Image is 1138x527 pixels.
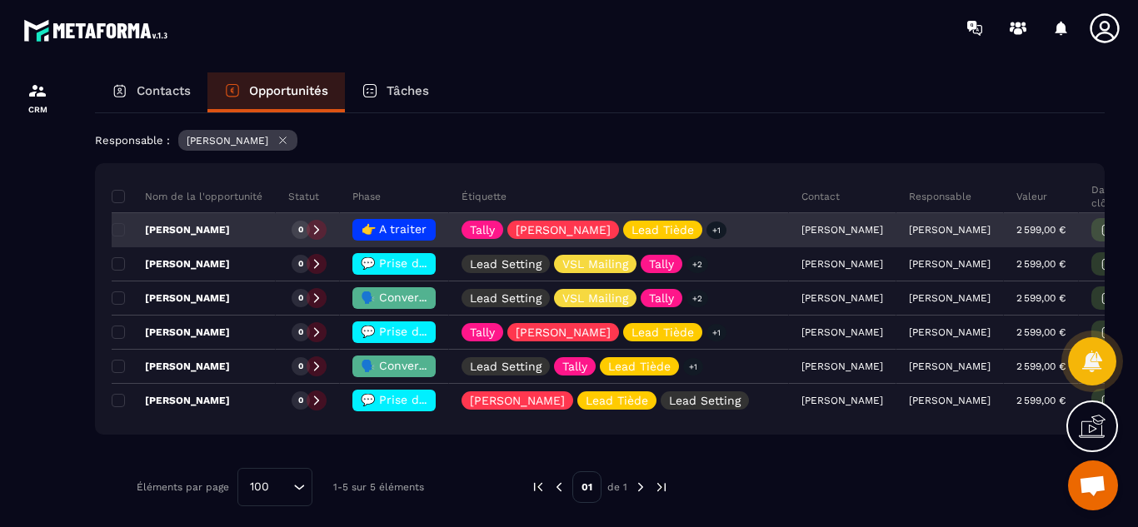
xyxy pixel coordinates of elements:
p: [PERSON_NAME] [909,326,991,338]
p: 2 599,00 € [1016,360,1066,372]
span: 🗣️ Conversation en cours [361,359,508,372]
img: next [654,480,669,495]
div: Search for option [237,468,312,506]
p: Tally [649,292,674,304]
p: Lead Setting [470,360,542,372]
p: 0 [298,360,303,372]
p: 1-5 sur 5 éléments [333,481,424,493]
p: VSL Mailing [562,292,628,304]
span: 👉 A traiter [362,222,427,236]
span: 💬 Prise de contact effectué [361,393,527,406]
p: Valeur [1016,190,1047,203]
p: [PERSON_NAME] [112,394,230,407]
p: 0 [298,224,303,236]
p: 0 [298,258,303,270]
p: Responsable : [95,134,170,147]
p: Tâches [387,83,429,98]
img: prev [552,480,567,495]
p: de 1 [607,480,627,494]
p: [PERSON_NAME] [187,135,268,147]
p: Lead Tiède [586,395,648,406]
p: Contact [801,190,840,203]
a: formationformationCRM [4,68,71,127]
img: prev [531,480,546,495]
p: 2 599,00 € [1016,224,1066,236]
span: 100 [244,478,275,496]
img: formation [27,81,47,101]
p: 0 [298,326,303,338]
p: CRM [4,105,71,114]
p: [PERSON_NAME] [112,223,230,236]
p: [PERSON_NAME] [516,224,611,236]
p: [PERSON_NAME] [909,258,991,270]
span: 🗣️ Conversation en cours [361,291,508,304]
span: 💬 Prise de contact effectué [361,325,527,338]
p: 2 599,00 € [1016,258,1066,270]
a: Tâches [345,72,446,112]
p: 2 599,00 € [1016,326,1066,338]
p: [PERSON_NAME] [470,395,565,406]
p: [PERSON_NAME] [909,395,991,406]
p: Statut [288,190,319,203]
p: [PERSON_NAME] [112,360,230,373]
p: 0 [298,292,303,304]
p: [PERSON_NAME] [909,360,991,372]
p: Éléments par page [137,481,229,493]
p: Tally [562,360,587,372]
p: Nom de la l'opportunité [112,190,262,203]
p: [PERSON_NAME] [112,326,230,339]
p: [PERSON_NAME] [112,257,230,271]
p: +1 [683,358,703,375]
p: +1 [706,324,726,341]
p: Tally [470,224,495,236]
p: Tally [649,258,674,270]
p: +2 [686,256,708,273]
p: [PERSON_NAME] [112,291,230,305]
a: Contacts [95,72,207,112]
p: Responsable [909,190,971,203]
p: Lead Tiède [631,224,694,236]
p: [PERSON_NAME] [516,326,611,338]
p: 2 599,00 € [1016,395,1066,406]
p: Phase [352,190,381,203]
p: Contacts [137,83,191,98]
span: 💬 Prise de contact effectué [361,256,527,270]
p: Lead Tiède [608,360,671,372]
img: next [633,480,648,495]
img: logo [23,15,173,46]
p: +2 [686,290,708,307]
p: 0 [298,395,303,406]
p: +1 [706,221,726,239]
p: Tally [470,326,495,338]
p: Lead Setting [669,395,741,406]
p: Opportunités [249,83,328,98]
div: Ouvrir le chat [1068,460,1118,510]
p: Lead Tiède [631,326,694,338]
input: Search for option [275,478,289,496]
p: Étiquette [462,190,507,203]
p: Lead Setting [470,258,542,270]
p: Lead Setting [470,292,542,304]
p: 01 [572,471,601,503]
p: [PERSON_NAME] [909,292,991,304]
p: [PERSON_NAME] [909,224,991,236]
p: 2 599,00 € [1016,292,1066,304]
p: VSL Mailing [562,258,628,270]
a: Opportunités [207,72,345,112]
